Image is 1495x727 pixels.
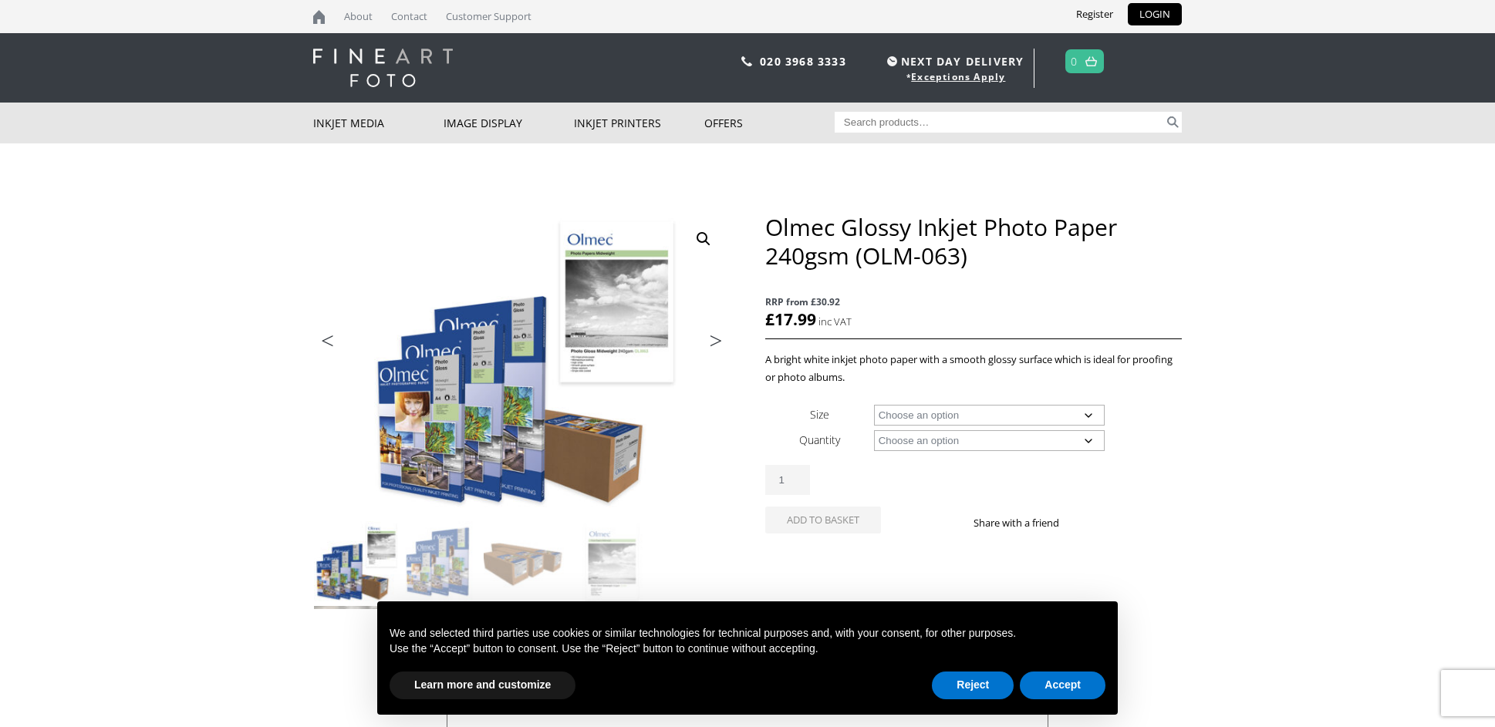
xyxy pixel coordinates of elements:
img: phone.svg [741,56,752,66]
img: Olmec Glossy Inkjet Photo Paper 240gsm (OLM-063) - Image 3 [484,521,567,604]
a: Image Display [444,103,574,143]
a: 020 3968 3333 [760,54,846,69]
a: LOGIN [1128,3,1182,25]
h1: Olmec Glossy Inkjet Photo Paper 240gsm (OLM-063) [765,213,1182,270]
p: A bright white inkjet photo paper with a smooth glossy surface which is ideal for proofing or pho... [765,351,1182,386]
img: Olmec Glossy Inkjet Photo Paper 240gsm (OLM-063) - Image 5 [314,606,397,689]
img: Olmec Glossy Inkjet Photo Paper 240gsm (OLM-063) - Image 4 [569,521,652,604]
button: Add to basket [765,507,881,533]
p: We and selected third parties use cookies or similar technologies for technical purposes and, wit... [390,626,1105,641]
a: Inkjet Printers [574,103,704,143]
img: time.svg [887,56,897,66]
span: NEXT DAY DELIVERY [883,52,1024,70]
input: Product quantity [765,465,810,495]
img: basket.svg [1085,56,1097,66]
p: Share with a friend [974,514,1078,532]
img: Olmec Glossy Inkjet Photo Paper 240gsm (OLM-063) [314,521,397,604]
img: twitter sharing button [1096,517,1109,529]
img: email sharing button [1115,517,1127,529]
a: Offers [704,103,835,143]
img: logo-white.svg [313,49,453,87]
bdi: 17.99 [765,308,816,330]
p: Use the “Accept” button to consent. Use the “Reject” button to continue without accepting. [390,641,1105,657]
button: Learn more and customize [390,671,575,699]
button: Search [1164,112,1182,133]
label: Quantity [799,432,840,447]
button: Reject [932,671,1014,699]
a: View full-screen image gallery [690,225,717,253]
a: 0 [1071,50,1078,72]
img: Olmec Glossy Inkjet Photo Paper 240gsm (OLM-063) [313,213,730,520]
input: Search products… [835,112,1165,133]
img: facebook sharing button [1078,517,1090,529]
label: Size [810,407,829,422]
span: RRP from £30.92 [765,293,1182,311]
a: Exceptions Apply [911,70,1005,83]
button: Accept [1020,671,1105,699]
img: Olmec Glossy Inkjet Photo Paper 240gsm (OLM-063) - Image 2 [399,521,482,604]
a: Register [1065,3,1125,25]
span: £ [765,308,774,330]
a: Inkjet Media [313,103,444,143]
